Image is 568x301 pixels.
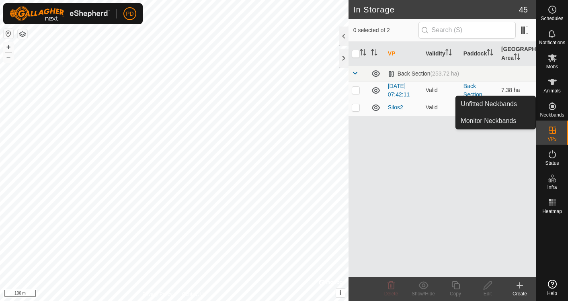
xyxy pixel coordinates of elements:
[353,5,519,14] h2: In Storage
[388,83,410,98] a: [DATE] 07:42:11
[547,291,557,296] span: Help
[422,42,460,66] th: Validity
[539,40,565,45] span: Notifications
[371,50,377,57] p-sorticon: Activate to sort
[339,289,341,296] span: i
[422,82,460,99] td: Valid
[182,291,206,298] a: Contact Us
[385,42,422,66] th: VP
[384,291,398,297] span: Delete
[543,88,561,93] span: Animals
[353,26,418,35] span: 0 selected of 2
[336,289,345,297] button: i
[504,290,536,297] div: Create
[498,82,536,99] td: 7.38 ha
[456,96,535,112] a: Unfitted Neckbands
[487,50,493,57] p-sorticon: Activate to sort
[388,104,403,111] a: Silos2
[460,42,498,66] th: Paddock
[547,137,556,141] span: VPs
[422,99,460,116] td: Valid
[418,22,516,39] input: Search (S)
[388,70,459,77] div: Back Section
[541,16,563,21] span: Schedules
[461,116,516,126] span: Monitor Neckbands
[540,113,564,117] span: Neckbands
[498,42,536,66] th: [GEOGRAPHIC_DATA] Area
[545,161,559,166] span: Status
[126,10,133,18] span: PD
[547,185,557,190] span: Infra
[407,290,439,297] div: Show/Hide
[430,70,459,77] span: (253.72 ha)
[456,113,535,129] a: Monitor Neckbands
[542,209,562,214] span: Heatmap
[461,99,517,109] span: Unfitted Neckbands
[18,29,27,39] button: Map Layers
[360,50,366,57] p-sorticon: Activate to sort
[463,83,482,98] a: Back Section
[546,64,558,69] span: Mobs
[514,55,520,61] p-sorticon: Activate to sort
[4,29,13,39] button: Reset Map
[142,291,172,298] a: Privacy Policy
[536,276,568,299] a: Help
[445,50,452,57] p-sorticon: Activate to sort
[4,53,13,62] button: –
[519,4,528,16] span: 45
[10,6,110,21] img: Gallagher Logo
[472,290,504,297] div: Edit
[439,290,472,297] div: Copy
[4,42,13,52] button: +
